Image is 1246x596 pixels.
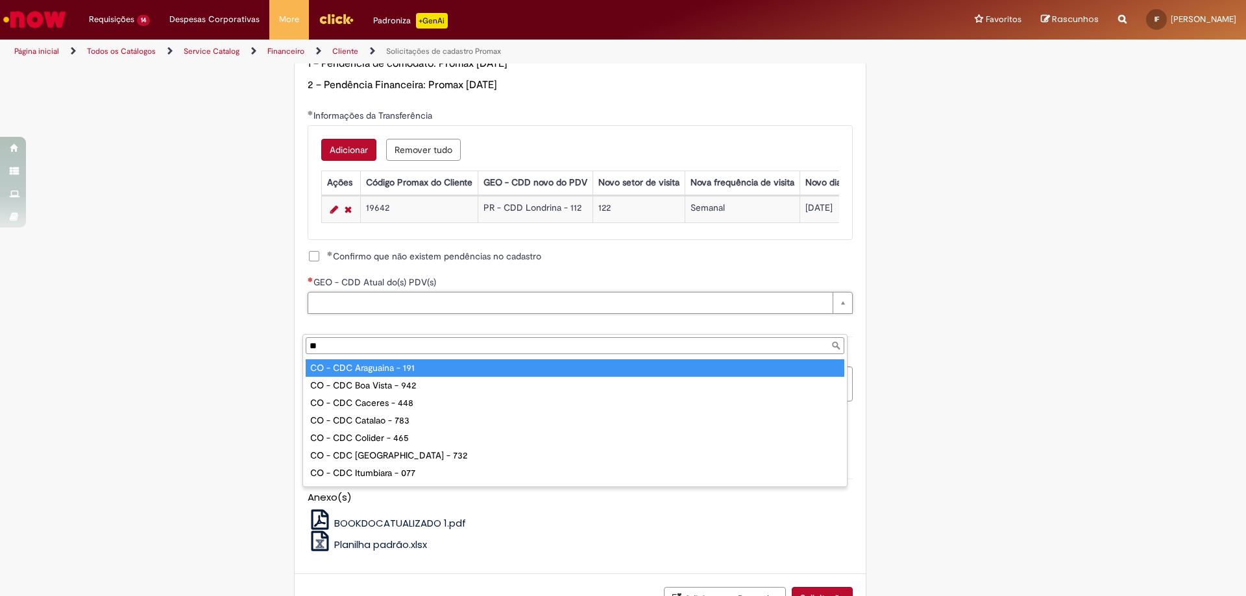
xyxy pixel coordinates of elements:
[306,377,844,394] div: CO - CDC Boa Vista - 942
[306,429,844,447] div: CO - CDC Colider - 465
[306,412,844,429] div: CO - CDC Catalao - 783
[306,464,844,482] div: CO - CDC Itumbiara - 077
[306,359,844,377] div: CO - CDC Araguaina - 191
[306,394,844,412] div: CO - CDC Caceres - 448
[303,357,847,486] ul: GEO - CDD Atual do(s) PDV(s)
[306,447,844,464] div: CO - CDC [GEOGRAPHIC_DATA] - 732
[306,482,844,499] div: CO - CDC Rio Branco - 572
